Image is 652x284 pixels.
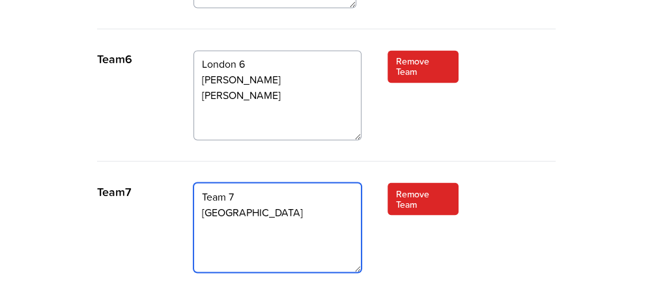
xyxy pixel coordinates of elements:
[388,182,459,215] a: Remove Team
[97,182,168,201] p: Team
[193,182,361,272] textarea: Team 7 [GEOGRAPHIC_DATA]
[125,50,132,68] span: 6
[97,50,168,68] p: Team
[388,50,459,83] a: Remove Team
[193,50,361,140] textarea: Team 6 [GEOGRAPHIC_DATA]
[125,182,132,200] span: 7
